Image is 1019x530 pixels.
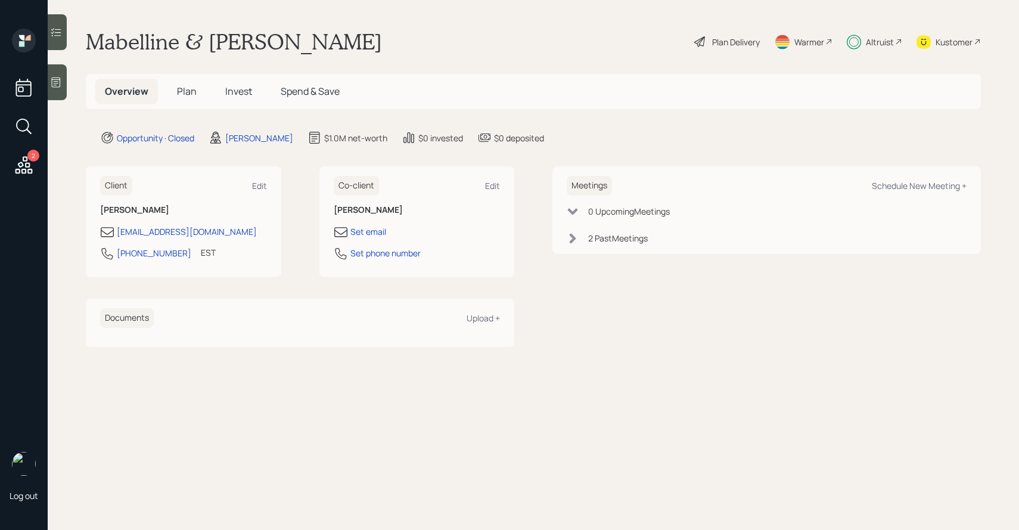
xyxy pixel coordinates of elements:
div: [EMAIL_ADDRESS][DOMAIN_NAME] [117,225,257,238]
div: [PERSON_NAME] [225,132,293,144]
div: $0 deposited [494,132,544,144]
h6: Client [100,176,132,196]
div: Kustomer [936,36,973,48]
div: 2 [27,150,39,162]
h6: [PERSON_NAME] [334,205,501,215]
div: EST [201,246,216,259]
h6: Documents [100,308,154,328]
h6: [PERSON_NAME] [100,205,267,215]
div: Warmer [794,36,824,48]
div: Edit [252,180,267,191]
div: Opportunity · Closed [117,132,194,144]
div: $0 invested [418,132,463,144]
div: Set email [350,225,386,238]
div: [PHONE_NUMBER] [117,247,191,259]
div: Altruist [866,36,894,48]
span: Plan [177,85,197,98]
div: 2 Past Meeting s [588,232,648,244]
h1: Mabelline & [PERSON_NAME] [86,29,382,55]
div: Edit [485,180,500,191]
div: Plan Delivery [712,36,760,48]
div: Set phone number [350,247,421,259]
div: Schedule New Meeting + [872,180,967,191]
div: Log out [10,490,38,501]
div: 0 Upcoming Meeting s [588,205,670,218]
h6: Co-client [334,176,379,196]
span: Overview [105,85,148,98]
span: Invest [225,85,252,98]
div: Upload + [467,312,500,324]
img: sami-boghos-headshot.png [12,452,36,476]
div: $1.0M net-worth [324,132,387,144]
span: Spend & Save [281,85,340,98]
h6: Meetings [567,176,612,196]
